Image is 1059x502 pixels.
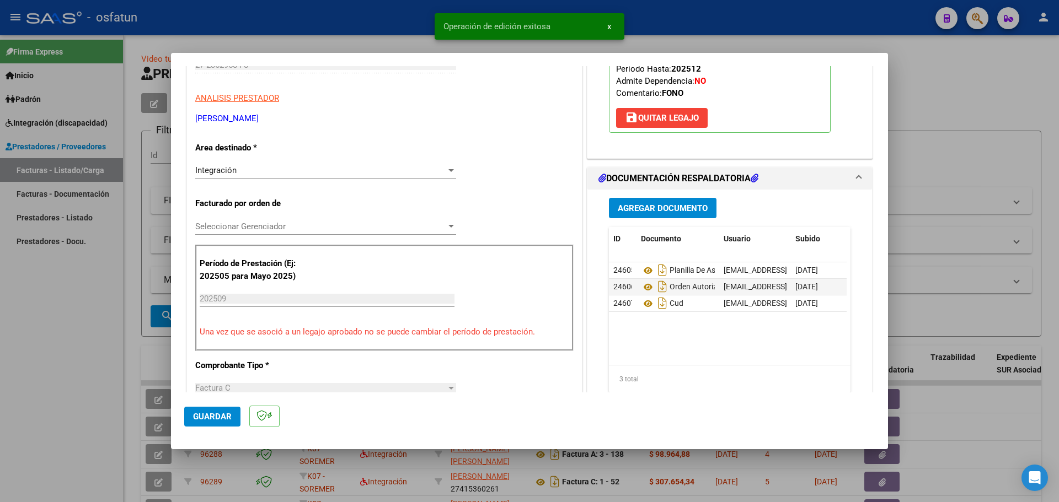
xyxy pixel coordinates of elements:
datatable-header-cell: ID [609,227,637,251]
div: 3 total [609,365,851,393]
p: Período de Prestación (Ej: 202505 para Mayo 2025) [200,257,311,282]
mat-expansion-panel-header: DOCUMENTACIÓN RESPALDATORIA [587,168,872,190]
span: [EMAIL_ADDRESS][DOMAIN_NAME] - [PERSON_NAME] [724,266,911,274]
datatable-header-cell: Documento [637,227,719,251]
span: Quitar Legajo [625,113,699,123]
span: [DATE] [795,299,818,307]
span: [EMAIL_ADDRESS][DOMAIN_NAME] - [PERSON_NAME] [724,282,911,291]
span: CUIL: Nombre y Apellido: Período Desde: Período Hasta: Admite Dependencia: [616,28,816,98]
span: Documento [641,234,681,243]
h1: DOCUMENTACIÓN RESPALDATORIA [598,172,758,185]
span: Planilla De Asistencia Fono [641,266,761,275]
span: ID [613,234,621,243]
span: Seleccionar Gerenciador [195,222,446,231]
span: [DATE] [795,282,818,291]
i: Descargar documento [655,261,670,279]
datatable-header-cell: Acción [846,227,901,251]
p: Area destinado * [195,142,309,154]
p: Facturado por orden de [195,197,309,210]
span: [DATE] [795,266,818,274]
span: Cud [641,299,683,308]
i: Descargar documento [655,278,670,295]
span: Usuario [724,234,751,243]
span: 24607 [613,299,635,307]
span: Orden Autorizada [641,283,730,292]
mat-icon: save [625,111,638,124]
span: Guardar [193,412,232,422]
p: Comprobante Tipo * [195,359,309,372]
button: Quitar Legajo [616,108,708,128]
p: Una vez que se asoció a un legajo aprobado no se puede cambiar el período de prestación. [200,326,569,338]
span: 24606 [613,282,635,291]
div: Open Intercom Messenger [1021,465,1048,491]
span: Operación de edición exitosa [443,21,550,32]
span: ANALISIS PRESTADOR [195,93,279,103]
datatable-header-cell: Subido [791,227,846,251]
datatable-header-cell: Usuario [719,227,791,251]
span: x [607,21,611,31]
span: Comentario: [616,88,683,98]
button: Guardar [184,407,240,427]
strong: NO [694,76,706,86]
i: Descargar documento [655,294,670,312]
span: [EMAIL_ADDRESS][DOMAIN_NAME] - [PERSON_NAME] [724,299,911,307]
span: Agregar Documento [618,203,708,213]
span: Factura C [195,383,231,393]
button: Agregar Documento [609,198,716,218]
strong: 202512 [671,64,701,74]
p: [PERSON_NAME] [195,112,574,125]
span: 24605 [613,266,635,274]
span: Integración [195,165,237,175]
button: x [598,17,620,36]
strong: FONO [662,88,683,98]
div: DOCUMENTACIÓN RESPALDATORIA [587,190,872,418]
span: Subido [795,234,820,243]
